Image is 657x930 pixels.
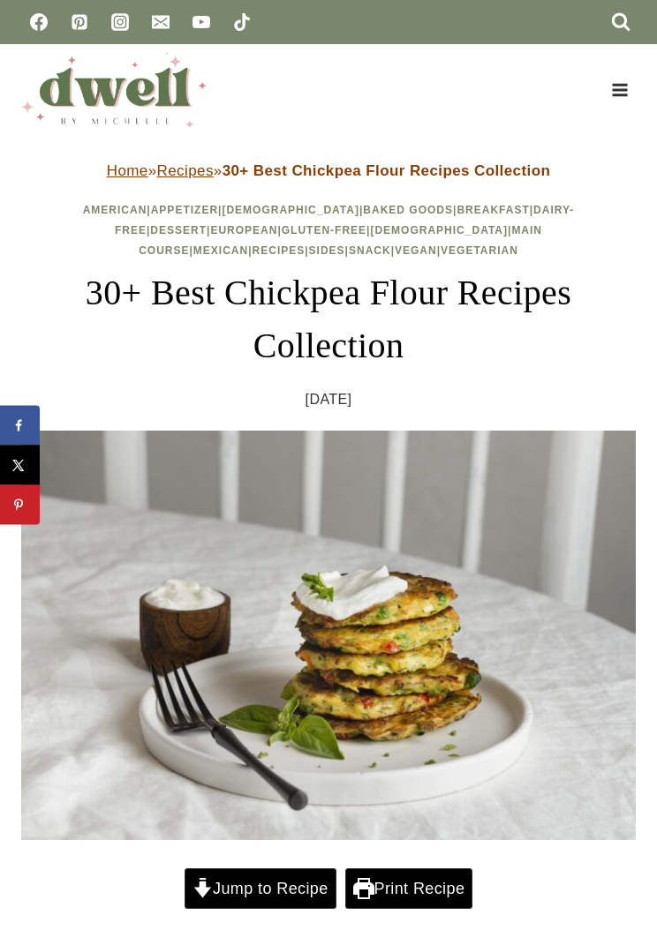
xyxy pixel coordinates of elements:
[309,244,345,257] a: Sides
[222,204,359,216] a: [DEMOGRAPHIC_DATA]
[306,386,352,413] time: [DATE]
[21,266,636,372] h1: 30+ Best Chickpea Flour Recipes Collection
[603,76,636,103] button: Open menu
[83,204,575,257] span: | | | | | | | | | | | | | | | |
[107,162,148,179] a: Home
[223,162,551,179] strong: 30+ Best Chickpea Flour Recipes Collection
[150,224,207,236] a: Dessert
[363,204,453,216] a: Baked Goods
[370,224,508,236] a: [DEMOGRAPHIC_DATA]
[185,868,336,909] a: Jump to Recipe
[139,224,542,257] a: Main Course
[210,224,277,236] a: European
[345,868,472,909] a: Print Recipe
[184,4,219,40] a: YouTube
[62,4,97,40] a: Pinterest
[224,4,260,40] a: TikTok
[151,204,218,216] a: Appetizer
[606,7,636,37] button: View Search Form
[107,162,550,179] span: » »
[349,244,391,257] a: Snack
[83,204,147,216] a: American
[157,162,214,179] a: Recipes
[253,244,306,257] a: Recipes
[193,244,248,257] a: Mexican
[21,53,207,127] img: DWELL by michelle
[102,4,138,40] a: Instagram
[21,431,636,840] img: stack of chickpea pancake
[395,244,437,257] a: Vegan
[143,4,178,40] a: Email
[457,204,529,216] a: Breakfast
[282,224,366,236] a: Gluten-Free
[441,244,518,257] a: Vegetarian
[21,4,57,40] a: Facebook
